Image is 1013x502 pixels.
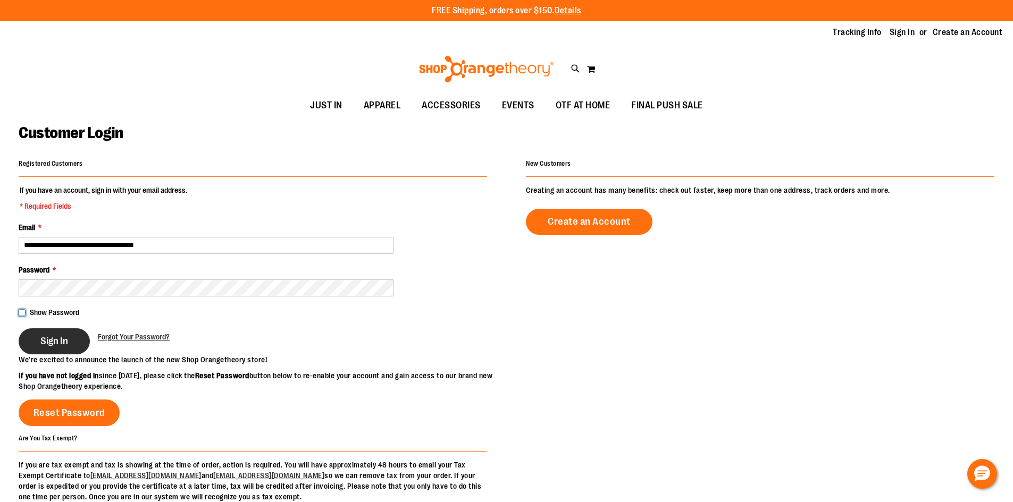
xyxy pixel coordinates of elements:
[621,93,714,118] a: FINAL PUSH SALE
[526,209,652,235] a: Create an Account
[555,6,581,15] a: Details
[411,93,491,118] a: ACCESSORIES
[432,5,581,17] p: FREE Shipping, orders over $150.
[19,354,507,365] p: We’re excited to announce the launch of the new Shop Orangetheory store!
[19,399,120,426] a: Reset Password
[98,333,170,341] span: Forgot Your Password?
[19,223,35,232] span: Email
[19,370,507,392] p: since [DATE], please click the button below to re-enable your account and gain access to our bran...
[19,371,99,380] strong: If you have not logged in
[213,471,324,480] a: [EMAIL_ADDRESS][DOMAIN_NAME]
[353,93,412,118] a: APPAREL
[98,331,170,342] a: Forgot Your Password?
[422,93,481,117] span: ACCESSORIES
[19,124,123,142] span: Customer Login
[19,160,82,167] strong: Registered Customers
[933,27,1003,38] a: Create an Account
[19,266,49,274] span: Password
[20,201,187,211] span: * Required Fields
[417,56,555,82] img: Shop Orangetheory
[548,216,631,227] span: Create an Account
[34,407,105,419] span: Reset Password
[491,93,545,118] a: EVENTS
[967,459,997,489] button: Hello, have a question? Let’s chat.
[833,27,882,38] a: Tracking Info
[502,93,534,117] span: EVENTS
[195,371,249,380] strong: Reset Password
[526,160,571,167] strong: New Customers
[19,460,487,502] p: If you are tax exempt and tax is showing at the time of order, action is required. You will have ...
[545,93,621,118] a: OTF AT HOME
[631,93,703,117] span: FINAL PUSH SALE
[299,93,353,118] a: JUST IN
[364,93,401,117] span: APPAREL
[19,434,78,441] strong: Are You Tax Exempt?
[19,328,90,354] button: Sign In
[890,27,915,38] a: Sign In
[556,93,610,117] span: OTF AT HOME
[19,185,188,211] legend: If you have an account, sign in with your email address.
[30,308,79,317] span: Show Password
[40,335,68,347] span: Sign In
[526,185,994,195] p: Creating an account has many benefits: check out faster, keep more than one address, track orders...
[310,93,342,117] span: JUST IN
[90,471,202,480] a: [EMAIL_ADDRESS][DOMAIN_NAME]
